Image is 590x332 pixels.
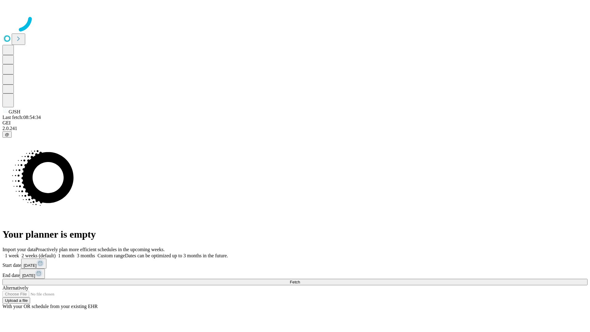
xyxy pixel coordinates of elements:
[77,253,95,258] span: 3 months
[36,247,165,252] span: Proactively plan more efficient schedules in the upcoming weeks.
[2,297,30,304] button: Upload a file
[2,131,12,138] button: @
[21,259,46,269] button: [DATE]
[125,253,228,258] span: Dates can be optimized up to 3 months in the future.
[2,259,588,269] div: Start date
[2,269,588,279] div: End date
[2,120,588,126] div: GEI
[2,115,41,120] span: Last fetch: 08:54:34
[22,273,35,278] span: [DATE]
[22,253,56,258] span: 2 weeks (default)
[5,253,19,258] span: 1 week
[2,285,28,290] span: Alternatively
[97,253,125,258] span: Custom range
[2,126,588,131] div: 2.0.241
[5,132,9,137] span: @
[58,253,74,258] span: 1 month
[9,109,20,114] span: GJSH
[2,229,588,240] h1: Your planner is empty
[2,279,588,285] button: Fetch
[20,269,45,279] button: [DATE]
[2,247,36,252] span: Import your data
[2,304,98,309] span: With your OR schedule from your existing EHR
[290,280,300,284] span: Fetch
[24,263,37,268] span: [DATE]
